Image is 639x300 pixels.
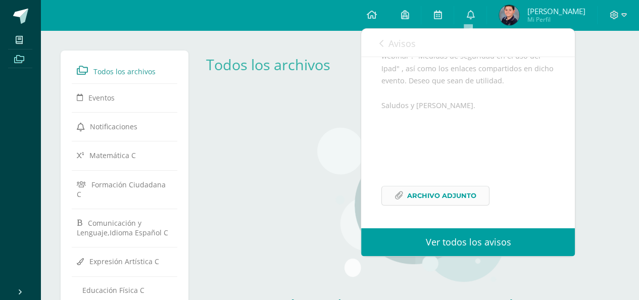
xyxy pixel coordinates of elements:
a: Todos los archivos [77,61,172,79]
div: Todos los archivos [206,55,346,74]
a: Formación Ciudadana C [77,175,172,203]
a: Ver todos los avisos [361,228,575,256]
img: stages.png [317,115,504,286]
span: Avisos [388,37,415,49]
a: Todos los archivos [206,55,330,74]
span: Formación Ciudadana C [77,179,166,198]
div: Buena tarde estimadas familias. Bendiciones y buen inicio de semana. Comparto por este medio el e... [381,1,555,218]
span: Matemática C [89,151,136,160]
span: Expresión Artística C [89,257,159,266]
a: Comunicación y Lenguaje,Idioma Español C [77,214,172,241]
a: Archivo Adjunto [381,186,489,206]
a: Expresión Artística C [77,252,172,270]
span: Comunicación y Lenguaje,Idioma Español C [77,218,168,237]
span: Archivo Adjunto [407,186,476,205]
span: Educación Física C [82,285,144,295]
a: Notificaciones [77,117,172,135]
span: Notificaciones [90,122,137,131]
a: Educación Física C [77,281,172,299]
span: Mi Perfil [527,15,585,24]
span: Todos los archivos [93,67,156,76]
span: [PERSON_NAME] [527,6,585,16]
a: Eventos [77,88,172,107]
img: a2412bf76b1055ed2ca12dd74e191724.png [499,5,519,25]
a: Matemática C [77,146,172,164]
span: Eventos [88,93,115,103]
